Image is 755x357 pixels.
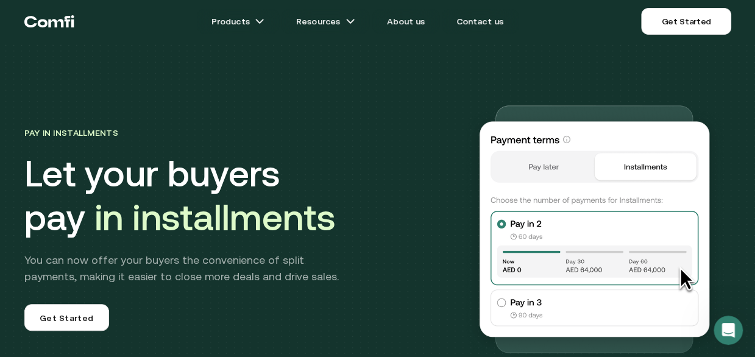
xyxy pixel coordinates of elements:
a: Get Started [641,8,731,35]
a: Return to the top of the Comfi home page [24,3,74,40]
a: Resourcesarrow icons [282,9,369,34]
iframe: Intercom live chat [714,316,743,345]
img: arrow icons [346,16,355,26]
img: arrow icons [255,16,264,26]
p: You can now offer your buyers the convenience of split payments, making it easier to close more d... [24,252,356,285]
span: Pay in Installments [24,128,118,138]
a: Contact us [442,9,519,34]
a: Get Started [24,304,109,331]
span: Get Started [40,312,93,327]
a: Productsarrow icons [197,9,279,34]
span: in installments [94,196,335,238]
a: About us [372,9,439,34]
h1: Let your buyers pay [24,152,439,239]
